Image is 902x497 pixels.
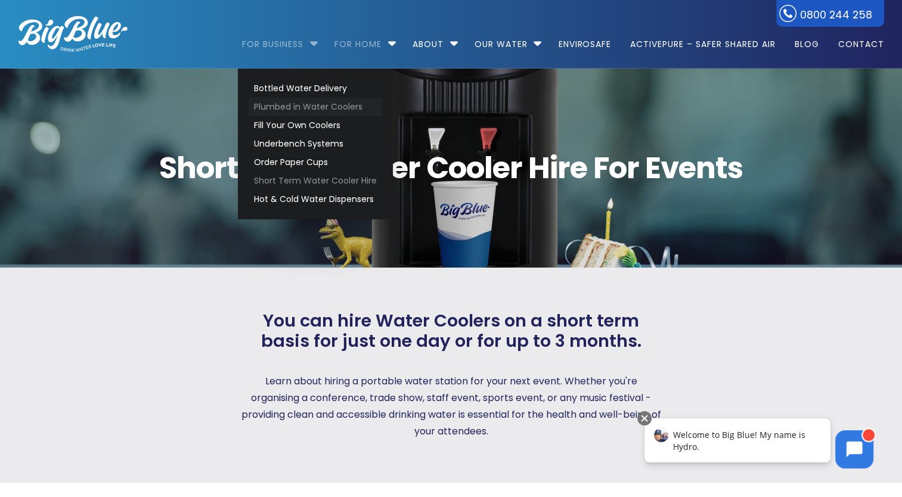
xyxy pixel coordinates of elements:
span: You can hire Water Coolers on a short term basis for just one day or for up to 3 months. [240,310,662,352]
a: Plumbed in Water Coolers [249,98,382,116]
a: Underbench Systems [249,135,382,153]
a: Hot & Cold Water Dispensers [249,190,382,209]
span: Short Term Water Cooler Hire For Events [18,153,884,183]
a: Order Paper Cups [249,153,382,172]
a: Fill Your Own Coolers [249,116,382,135]
img: logo [18,16,128,52]
a: Bottled Water Delivery [249,79,382,98]
iframe: Chatbot [632,409,885,480]
p: Learn about hiring a portable water station for your next event. Whether you're organising a conf... [240,373,662,440]
a: Short Term Water Cooler Hire [249,172,382,190]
